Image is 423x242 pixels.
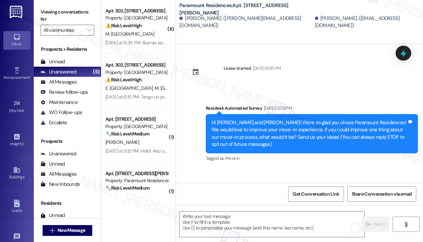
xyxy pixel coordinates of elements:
[41,109,82,116] div: WO Follow-ups
[41,160,65,168] div: Unread
[105,69,168,76] div: Property: [GEOGRAPHIC_DATA] Apartments
[288,186,344,202] button: Get Conversation Link
[361,217,389,232] button: Send
[366,222,371,227] i: 
[41,212,65,219] div: Unread
[105,22,142,28] strong: ⚠️ Risk Level: High
[105,123,168,130] div: Property: [GEOGRAPHIC_DATA] Apartments
[24,107,25,112] span: •
[91,67,101,77] div: (5)
[262,105,292,112] div: [DATE] 12:35 PM
[315,15,418,29] div: [PERSON_NAME]. ([EMAIL_ADDRESS][DOMAIN_NAME])
[224,65,251,72] div: Lease started
[206,105,418,114] div: Residesk Automated Survey
[105,31,154,37] span: M. [GEOGRAPHIC_DATA]
[41,181,80,188] div: New Inbounds
[105,15,168,22] div: Property: [GEOGRAPHIC_DATA] Apartments
[105,139,139,145] span: [PERSON_NAME]
[105,40,171,46] div: [DATE] at 6:35 PM: Buenas tardes
[41,68,76,75] div: Unanswered
[34,200,101,207] div: Residents
[23,140,24,145] span: •
[105,185,149,191] strong: 🔧 Risk Level: Medium
[34,46,101,53] div: Prospects + Residents
[41,99,78,106] div: Maintenance
[44,25,83,36] input: All communities
[374,221,384,228] span: Send
[41,171,77,178] div: All Messages
[105,76,142,83] strong: ⚠️ Risk Level: High
[57,227,85,234] span: New Message
[179,15,313,29] div: [PERSON_NAME]. ([PERSON_NAME][EMAIL_ADDRESS][DOMAIN_NAME])
[41,89,88,96] div: Review follow-ups
[403,222,408,227] i: 
[352,191,412,198] span: Share Conversation via email
[225,155,239,161] span: Move in
[41,7,94,25] label: Viewing conversations for
[105,193,139,199] span: [PERSON_NAME]
[3,98,30,116] a: Site Visit •
[105,177,168,184] div: Property: Paramount Residences
[41,79,77,86] div: All Messages
[179,2,315,17] b: Paramount Residences: Apt. [STREET_ADDRESS][PERSON_NAME]
[105,94,346,100] div: [DATE] at 6:15 PM: Tengo un problema grandísimo con el manager. El no se deja hablar no me da sol...
[206,153,418,163] div: Tagged as:
[251,65,281,72] div: [DATE] 8:00 PM
[3,164,30,182] a: Buildings
[105,131,149,137] strong: 🔧 Risk Level: Medium
[41,150,76,157] div: Unanswered
[105,116,168,123] div: Apt. [STREET_ADDRESS]
[211,119,407,148] div: Hi [PERSON_NAME] and [PERSON_NAME]! We're so glad you chose Paramount Residences! We would love t...
[50,228,55,233] i: 
[41,119,67,126] div: Escalate
[105,62,168,69] div: Apt. 302, [STREET_ADDRESS]
[3,198,30,216] a: Leads
[43,225,93,236] button: New Message
[180,212,364,237] textarea: To enrich screen reader interactions, please activate Accessibility in Grammarly extension settings
[30,74,31,79] span: •
[3,131,30,149] a: Insights •
[293,191,339,198] span: Get Conversation Link
[105,85,155,91] span: E. [GEOGRAPHIC_DATA]
[155,85,203,91] span: M. [GEOGRAPHIC_DATA]
[10,6,24,18] img: ResiDesk Logo
[105,7,168,15] div: Apt. 302, [STREET_ADDRESS]
[34,138,101,145] div: Prospects
[105,170,168,177] div: Apt. [STREET_ADDRESS][PERSON_NAME]
[3,31,30,49] a: Inbox
[87,27,91,33] i: 
[105,148,231,154] div: [DATE] at 9:12 PM: Hello! Also our outdoor staircase light went out
[41,58,65,65] div: Unread
[347,186,416,202] button: Share Conversation via email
